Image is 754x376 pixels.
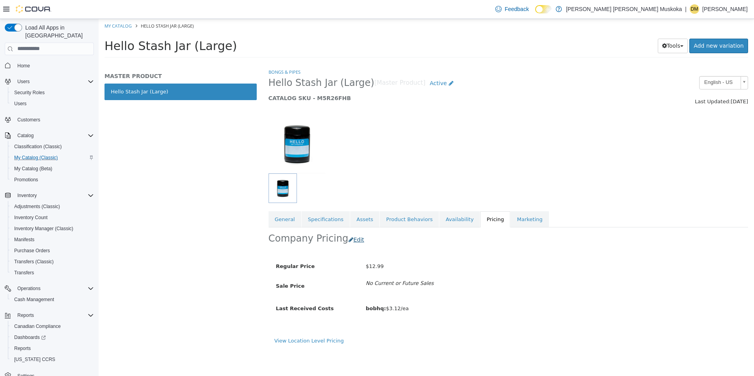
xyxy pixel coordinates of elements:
[11,142,94,151] span: Classification (Classic)
[8,141,97,152] button: Classification (Classic)
[203,192,251,209] a: Specifications
[14,143,62,150] span: Classification (Classic)
[11,202,63,211] a: Adjustments (Classic)
[14,334,46,341] span: Dashboards
[11,142,65,151] a: Classification (Classic)
[170,95,227,154] img: 150
[2,190,97,201] button: Inventory
[177,244,216,250] span: Regular Price
[14,248,50,254] span: Purchase Orders
[281,192,340,209] a: Product Behaviors
[14,61,33,71] a: Home
[6,54,158,61] h5: MASTER PRODUCT
[14,214,48,221] span: Inventory Count
[505,5,529,13] span: Feedback
[8,267,97,278] button: Transfers
[11,322,94,331] span: Canadian Compliance
[14,191,40,200] button: Inventory
[11,355,94,364] span: Washington CCRS
[14,77,33,86] button: Users
[14,203,60,210] span: Adjustments (Classic)
[8,87,97,98] button: Security Roles
[566,4,682,14] p: [PERSON_NAME] [PERSON_NAME] Muskoka
[170,192,203,209] a: General
[8,152,97,163] button: My Catalog (Classic)
[14,177,38,183] span: Promotions
[2,114,97,125] button: Customers
[14,296,54,303] span: Cash Management
[8,256,97,267] button: Transfers (Classic)
[601,58,639,70] span: English - US
[170,76,527,83] h5: CATALOG SKU - M5R26FHB
[11,164,94,173] span: My Catalog (Beta)
[17,63,30,69] span: Home
[8,174,97,185] button: Promotions
[14,89,45,96] span: Security Roles
[11,213,51,222] a: Inventory Count
[492,1,532,17] a: Feedback
[176,319,245,325] a: View Location Level Pricing
[42,4,95,10] span: Hello Stash Jar (Large)
[535,5,552,13] input: Dark Mode
[17,285,41,292] span: Operations
[14,323,61,329] span: Canadian Compliance
[2,283,97,294] button: Operations
[177,264,206,270] span: Sale Price
[17,132,34,139] span: Catalog
[11,88,94,97] span: Security Roles
[2,310,97,321] button: Reports
[11,88,48,97] a: Security Roles
[14,131,37,140] button: Catalog
[14,225,73,232] span: Inventory Manager (Classic)
[170,214,250,226] h2: Company Pricing
[11,344,94,353] span: Reports
[14,101,26,107] span: Users
[14,311,94,320] span: Reports
[11,355,58,364] a: [US_STATE] CCRS
[632,80,649,86] span: [DATE]
[11,333,49,342] a: Dashboards
[267,287,287,292] b: bobhq:
[17,78,30,85] span: Users
[11,295,94,304] span: Cash Management
[14,356,55,363] span: [US_STATE] CCRS
[11,224,77,233] a: Inventory Manager (Classic)
[14,115,94,125] span: Customers
[8,321,97,332] button: Canadian Compliance
[11,153,61,162] a: My Catalog (Classic)
[14,115,43,125] a: Customers
[11,268,94,277] span: Transfers
[601,57,649,71] a: English - US
[11,322,64,331] a: Canadian Compliance
[14,284,44,293] button: Operations
[17,312,34,318] span: Reports
[11,175,41,184] a: Promotions
[14,154,58,161] span: My Catalog (Classic)
[17,117,40,123] span: Customers
[267,244,285,250] span: $12.99
[14,236,34,243] span: Manifests
[535,13,536,14] span: Dark Mode
[267,261,335,267] i: No Current or Future Sales
[11,235,37,244] a: Manifests
[8,294,97,305] button: Cash Management
[11,202,94,211] span: Adjustments (Classic)
[11,224,94,233] span: Inventory Manager (Classic)
[2,60,97,71] button: Home
[702,4,748,14] p: [PERSON_NAME]
[170,58,276,70] span: Hello Stash Jar (Large)
[11,257,94,266] span: Transfers (Classic)
[14,259,54,265] span: Transfers (Classic)
[6,20,138,34] span: Hello Stash Jar (Large)
[14,166,52,172] span: My Catalog (Beta)
[382,192,412,209] a: Pricing
[14,311,37,320] button: Reports
[341,192,381,209] a: Availability
[2,76,97,87] button: Users
[14,77,94,86] span: Users
[6,4,33,10] a: My Catalog
[11,333,94,342] span: Dashboards
[591,20,649,34] a: Add new variation
[6,65,158,81] a: Hello Stash Jar (Large)
[11,153,94,162] span: My Catalog (Classic)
